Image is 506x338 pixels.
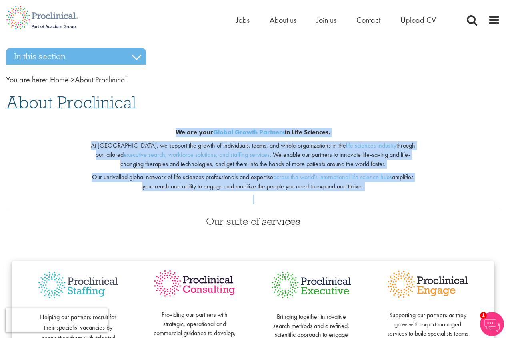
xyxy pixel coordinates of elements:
iframe: reCAPTCHA [6,308,108,332]
a: life sciences industry [346,141,396,150]
h3: In this section [6,48,146,65]
img: Proclinical Consulting [152,269,237,298]
img: Proclinical Staffing [36,269,120,302]
a: Upload CV [400,15,436,25]
img: Proclinical Engage [386,269,470,300]
a: About us [270,15,296,25]
b: We are your in Life Sciences. [176,128,330,136]
a: Join us [316,15,336,25]
a: across the world's international life science hubs [273,173,392,181]
p: Our unrivalled global network of life sciences professionals and expertise amplifies your reach a... [90,173,416,191]
a: executive search, workforce solutions, and staffing services [124,150,270,159]
a: Contact [356,15,380,25]
img: Proclinical Executive [269,269,354,301]
span: You are here: [6,74,48,85]
span: About Proclinical [6,92,136,113]
a: Jobs [236,15,250,25]
a: breadcrumb link to Home [50,74,69,85]
a: Global Growth Partners [213,128,285,136]
img: Chatbot [480,312,504,336]
h3: Our suite of services [6,216,500,226]
span: 1 [480,312,487,319]
span: > [71,74,75,85]
span: About Proclinical [50,74,127,85]
p: At [GEOGRAPHIC_DATA], we support the growth of individuals, teams, and whole organizations in the... [90,141,416,169]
